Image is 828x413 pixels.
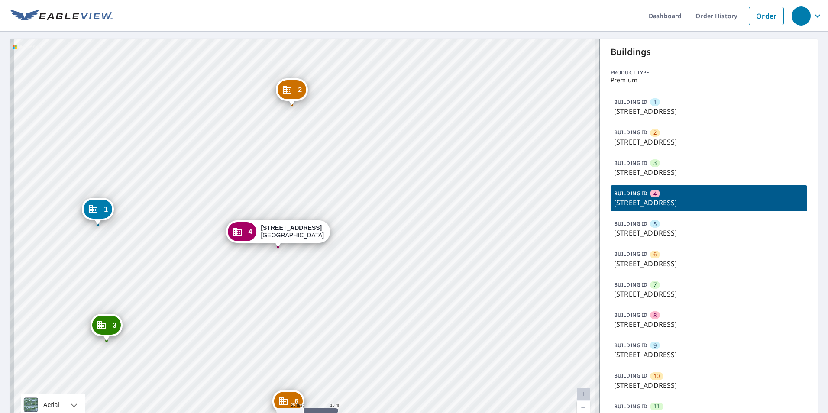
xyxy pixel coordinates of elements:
[614,372,647,379] p: BUILDING ID
[611,77,807,84] p: Premium
[749,7,784,25] a: Order
[614,258,804,269] p: [STREET_ADDRESS]
[614,129,647,136] p: BUILDING ID
[611,45,807,58] p: Buildings
[261,224,324,239] div: [GEOGRAPHIC_DATA]
[113,322,116,329] span: 3
[614,342,647,349] p: BUILDING ID
[614,190,647,197] p: BUILDING ID
[248,229,252,235] span: 4
[614,159,647,167] p: BUILDING ID
[653,190,657,198] span: 4
[653,342,657,350] span: 9
[653,220,657,228] span: 5
[91,314,123,341] div: Dropped pin, building 3, Commercial property, 4539 University Pkwy San Bernardino, CA 92407
[614,311,647,319] p: BUILDING ID
[614,380,804,390] p: [STREET_ADDRESS]
[614,106,804,116] p: [STREET_ADDRESS]
[276,78,308,105] div: Dropped pin, building 2, Commercial property, 1926 W College Ave San Bernardino, CA 92407
[614,137,804,147] p: [STREET_ADDRESS]
[653,250,657,258] span: 6
[614,220,647,227] p: BUILDING ID
[614,281,647,288] p: BUILDING ID
[653,281,657,289] span: 7
[611,69,807,77] p: Product type
[653,402,660,410] span: 11
[261,224,322,231] strong: [STREET_ADDRESS]
[653,159,657,167] span: 3
[104,206,108,213] span: 1
[614,197,804,208] p: [STREET_ADDRESS]
[294,398,298,405] span: 6
[10,10,113,23] img: EV Logo
[577,388,590,401] a: Current Level 20, Zoom In Disabled
[653,311,657,319] span: 8
[614,98,647,106] p: BUILDING ID
[614,403,647,410] p: BUILDING ID
[653,372,660,380] span: 10
[298,87,302,93] span: 2
[82,198,114,225] div: Dropped pin, building 1, Commercial property, 1924 W College Ave San Bernardino, CA 92407
[614,319,804,329] p: [STREET_ADDRESS]
[614,349,804,360] p: [STREET_ADDRESS]
[614,167,804,177] p: [STREET_ADDRESS]
[614,250,647,258] p: BUILDING ID
[653,98,657,106] span: 1
[653,129,657,137] span: 2
[226,220,330,247] div: Dropped pin, building 4, Commercial property, 1924 W College Ave San Bernardino, CA 92407
[614,228,804,238] p: [STREET_ADDRESS]
[614,289,804,299] p: [STREET_ADDRESS]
